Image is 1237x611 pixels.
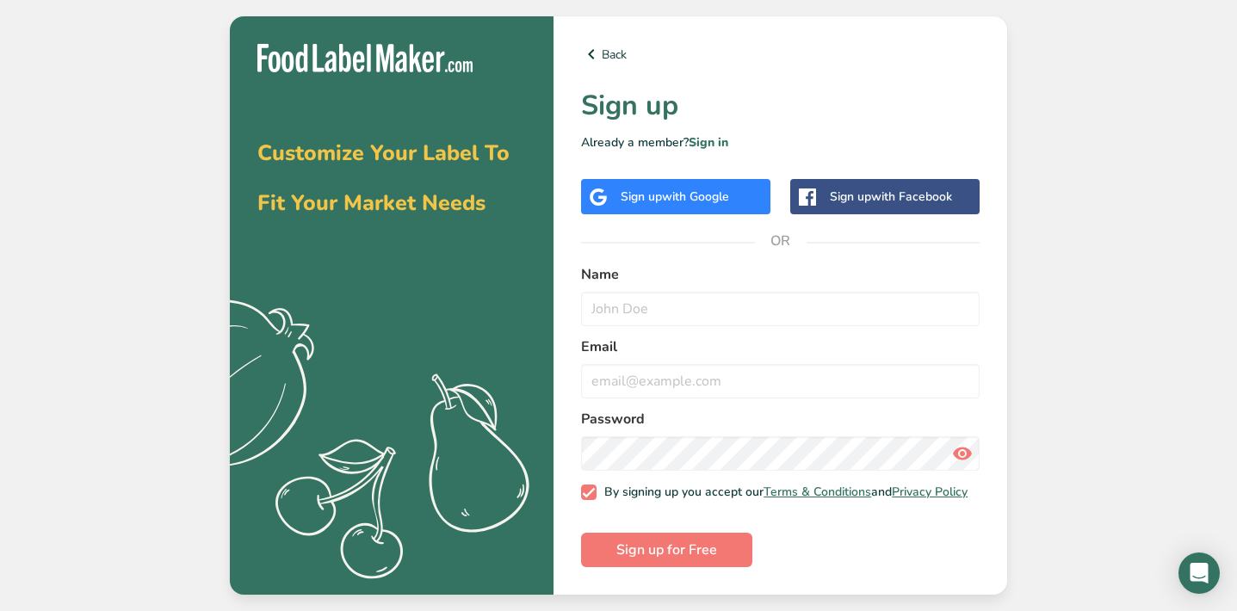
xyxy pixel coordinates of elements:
span: Customize Your Label To Fit Your Market Needs [257,139,510,218]
h1: Sign up [581,85,980,127]
input: John Doe [581,292,980,326]
input: email@example.com [581,364,980,398]
p: Already a member? [581,133,980,151]
label: Name [581,264,980,285]
div: Sign up [621,188,729,206]
span: with Facebook [871,188,952,205]
label: Email [581,336,980,357]
div: Sign up [830,188,952,206]
a: Privacy Policy [892,484,968,500]
button: Sign up for Free [581,533,752,567]
a: Sign in [689,134,728,151]
span: with Google [662,188,729,205]
span: OR [755,215,807,267]
span: By signing up you accept our and [597,484,968,500]
a: Back [581,44,980,65]
span: Sign up for Free [616,540,717,560]
a: Terms & Conditions [764,484,871,500]
img: Food Label Maker [257,44,473,72]
div: Open Intercom Messenger [1178,552,1220,594]
label: Password [581,409,980,429]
